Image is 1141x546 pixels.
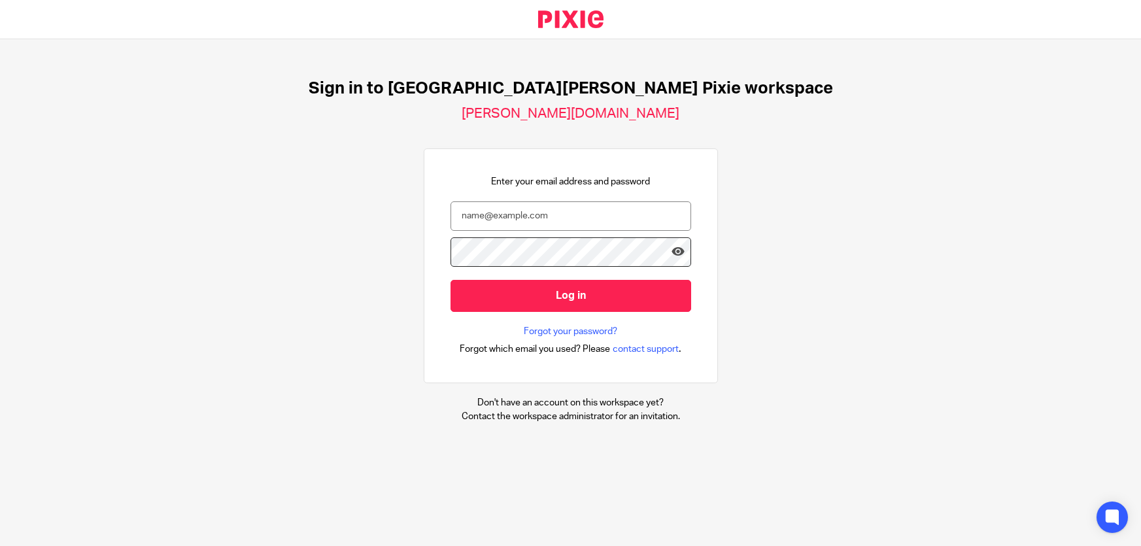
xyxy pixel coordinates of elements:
span: contact support [613,343,679,356]
h2: [PERSON_NAME][DOMAIN_NAME] [462,105,679,122]
div: . [460,341,681,356]
p: Enter your email address and password [491,175,650,188]
input: name@example.com [451,201,691,231]
p: Contact the workspace administrator for an invitation. [462,410,680,423]
p: Don't have an account on this workspace yet? [462,396,680,409]
input: Log in [451,280,691,312]
h1: Sign in to [GEOGRAPHIC_DATA][PERSON_NAME] Pixie workspace [309,78,833,99]
span: Forgot which email you used? Please [460,343,610,356]
a: Forgot your password? [524,325,617,338]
